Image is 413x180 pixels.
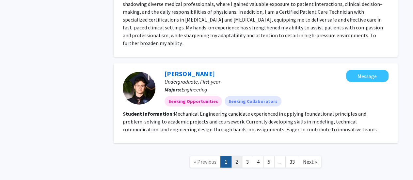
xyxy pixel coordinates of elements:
a: 5 [263,156,275,168]
span: Next » [303,158,317,165]
a: Previous Page [190,156,221,168]
iframe: Chat [5,151,28,175]
b: Majors: [165,86,182,93]
span: ... [278,158,281,165]
a: [PERSON_NAME] [165,70,215,78]
a: 3 [242,156,253,168]
span: Engineering [182,86,207,93]
a: 2 [231,156,242,168]
a: 1 [220,156,231,168]
a: 4 [253,156,264,168]
b: Student Information: [123,110,174,117]
mat-chip: Seeking Collaborators [225,96,281,106]
a: 33 [285,156,299,168]
a: Next [299,156,321,168]
mat-chip: Seeking Opportunities [165,96,222,106]
span: Undergraduate, First-year [165,78,220,85]
button: Message Ryan Bishop [346,70,389,82]
span: « Previous [194,158,216,165]
nav: Page navigation [114,150,398,176]
fg-read-more: Mechanical Engineering candidate experienced in applying foundational principles and problem-solv... [123,110,380,133]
